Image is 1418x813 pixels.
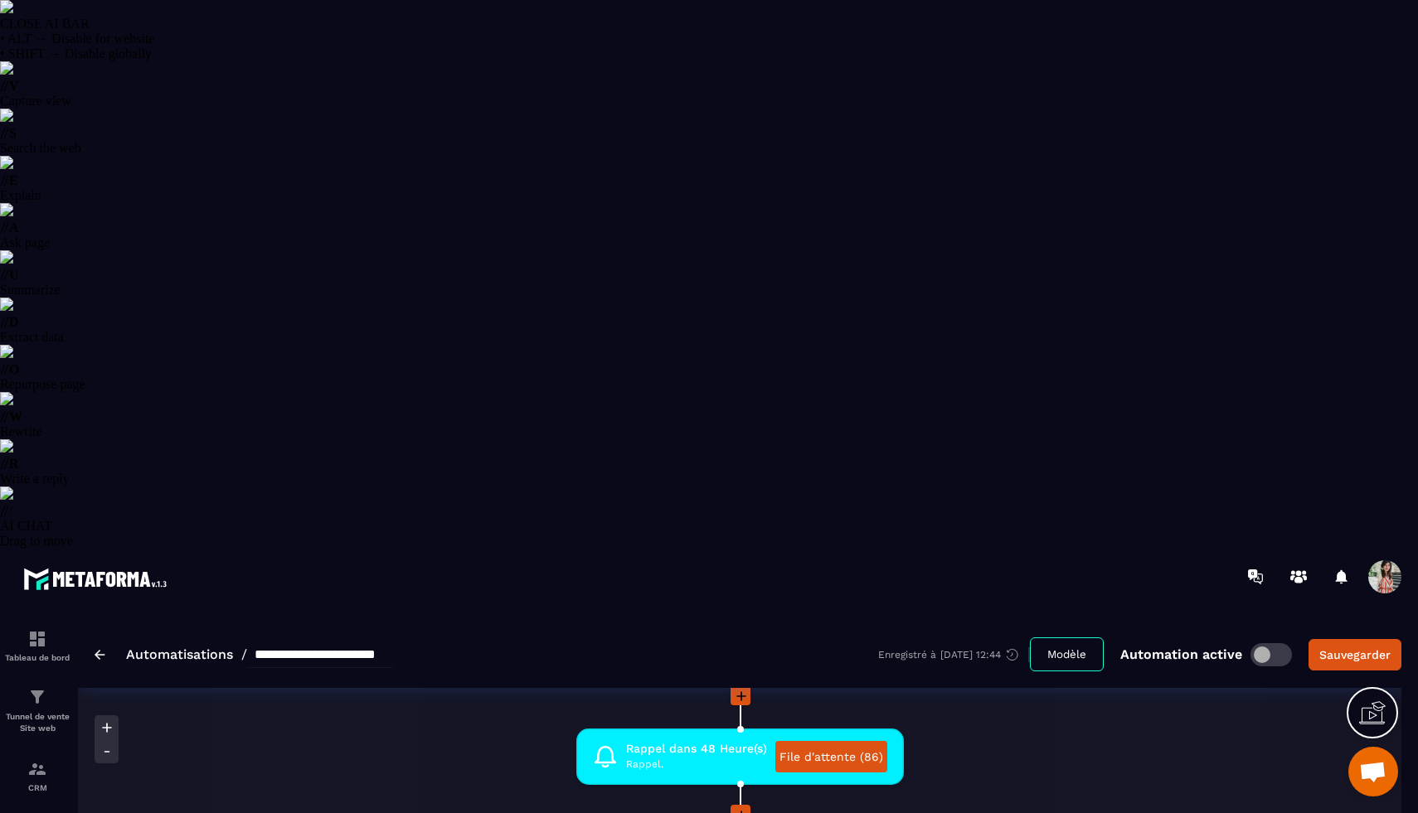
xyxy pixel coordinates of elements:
[241,646,247,662] span: /
[23,564,172,594] img: logo
[4,783,70,792] p: CRM
[4,747,70,805] a: formationformationCRM
[626,757,767,772] span: Rappel.
[775,741,887,772] a: File d'attente (86)
[626,741,767,757] span: Rappel dans 48 Heure(s)
[1030,637,1104,671] button: Modèle
[27,759,47,779] img: formation
[1309,639,1401,670] button: Sauvegarder
[4,711,70,734] p: Tunnel de vente Site web
[1319,646,1391,663] div: Sauvegarder
[878,647,1030,662] div: Enregistré à
[95,650,105,660] img: arrow
[1120,646,1242,662] p: Automation active
[4,617,70,675] a: formationformationTableau de bord
[1348,747,1398,796] div: Ouvrir le chat
[4,653,70,662] p: Tableau de bord
[126,646,233,662] a: Automatisations
[27,629,47,649] img: formation
[4,675,70,747] a: formationformationTunnel de vente Site web
[27,687,47,707] img: formation
[940,649,1001,661] p: [DATE] 12:44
